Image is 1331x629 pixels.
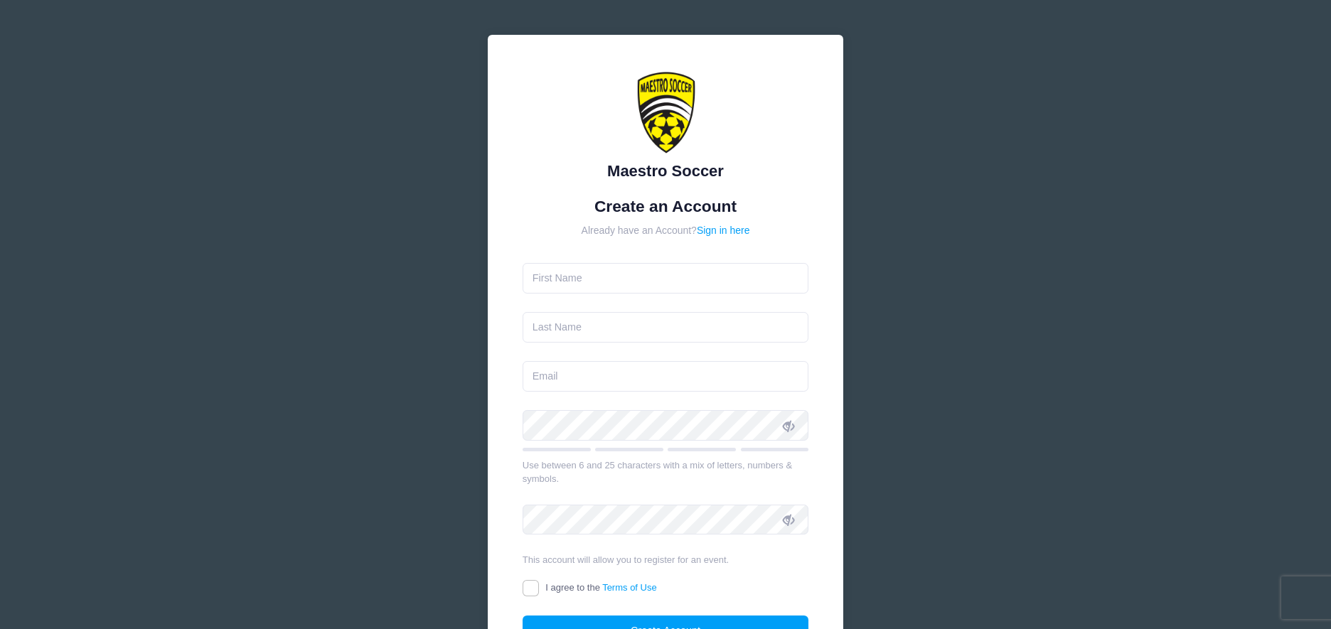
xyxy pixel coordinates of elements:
div: Maestro Soccer [523,159,809,183]
input: First Name [523,263,809,294]
a: Sign in here [697,225,750,236]
input: Email [523,361,809,392]
div: Already have an Account? [523,223,809,238]
img: Maestro Soccer [623,70,708,155]
h1: Create an Account [523,197,809,216]
a: Terms of Use [602,582,657,593]
span: I agree to the [545,582,656,593]
div: This account will allow you to register for an event. [523,553,809,567]
div: Use between 6 and 25 characters with a mix of letters, numbers & symbols. [523,458,809,486]
input: Last Name [523,312,809,343]
input: I agree to theTerms of Use [523,580,539,596]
